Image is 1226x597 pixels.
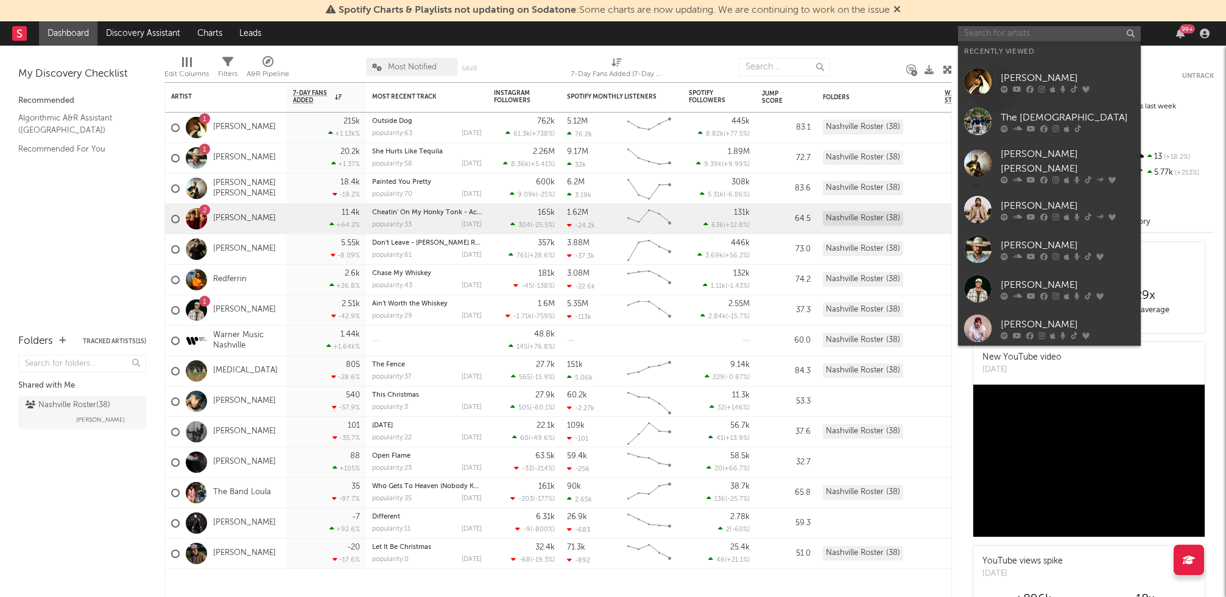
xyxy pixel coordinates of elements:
[893,5,901,15] span: Dismiss
[958,229,1141,269] a: [PERSON_NAME]
[696,160,750,168] div: ( )
[982,351,1062,364] div: New YouTube video
[567,300,588,308] div: 5.35M
[762,425,811,439] div: 37.6
[213,330,281,351] a: Warner Music Nashville
[213,487,271,498] a: The Band Loula
[706,131,724,138] span: 8.82k
[1173,170,1199,176] span: +253 %
[727,283,748,290] span: -1.43 %
[698,130,750,138] div: ( )
[537,117,555,125] div: 762k
[213,366,278,376] a: [MEDICAL_DATA]
[1162,154,1190,161] span: +18.2 %
[462,65,477,72] button: Save
[739,58,830,76] input: Search...
[697,251,750,259] div: ( )
[1133,149,1214,165] div: 13
[724,161,748,168] span: +9.99 %
[521,283,532,290] span: -45
[728,148,750,156] div: 1.89M
[958,190,1141,229] a: [PERSON_NAME]
[823,302,903,317] div: Nashville Roster (38)
[567,222,595,229] div: -24.2k
[331,312,360,320] div: -42.9 %
[530,435,553,442] span: -49.6 %
[535,391,555,399] div: 27.9k
[725,222,748,229] span: +12.8 %
[958,62,1141,102] a: [PERSON_NAME]
[708,313,726,320] span: 2.84k
[512,434,555,442] div: ( )
[1133,165,1214,181] div: 5.77k
[18,379,146,393] div: Shared with Me
[823,242,903,256] div: Nashville Roster (38)
[213,427,276,437] a: [PERSON_NAME]
[513,282,555,290] div: ( )
[372,118,482,125] div: Outside Dog
[622,234,677,265] svg: Chart title
[372,483,493,490] a: Who Gets To Heaven (Nobody Knows)
[372,93,463,100] div: Most Recent Track
[534,283,553,290] span: -138 %
[516,344,527,351] span: 145
[372,282,412,289] div: popularity: 43
[18,94,146,108] div: Recommended
[538,239,555,247] div: 357k
[538,209,555,217] div: 165k
[372,209,496,216] a: Cheatin' On My Honky Tonk - Acoustic
[567,282,595,290] div: -22.6k
[372,301,448,307] a: Ain't Worth the Whiskey
[18,142,134,156] a: Recommended For You
[231,21,270,46] a: Leads
[762,120,811,135] div: 83.1
[520,435,529,442] span: 60
[622,356,677,386] svg: Chart title
[622,295,677,326] svg: Chart title
[716,435,724,442] span: 41
[516,253,527,259] span: 761
[567,361,583,369] div: 151k
[717,405,725,411] span: 32
[83,338,146,344] button: Tracked Artists(15)
[1001,199,1135,214] div: [PERSON_NAME]
[727,405,748,411] span: +146 %
[571,67,662,82] div: 7-Day Fans Added (7-Day Fans Added)
[503,160,555,168] div: ( )
[372,148,443,155] a: She Hurts Like Tequila
[326,343,360,351] div: +1.64k %
[762,242,811,257] div: 73.0
[372,361,405,368] a: The Fence
[714,466,722,472] span: 20
[513,131,530,138] span: 61.3k
[213,153,276,163] a: [PERSON_NAME]
[733,270,750,278] div: 132k
[510,190,555,198] div: ( )
[622,386,677,417] svg: Chart title
[762,394,811,409] div: 53.3
[247,52,289,87] div: A&R Pipeline
[728,300,750,308] div: 2.55M
[462,191,482,198] div: [DATE]
[958,26,1141,41] input: Search for artists
[762,90,792,105] div: Jump Score
[213,305,276,315] a: [PERSON_NAME]
[171,93,262,100] div: Artist
[340,178,360,186] div: 18.4k
[535,452,555,460] div: 63.5k
[213,457,276,467] a: [PERSON_NAME]
[958,102,1141,141] a: The [DEMOGRAPHIC_DATA]
[567,313,591,321] div: -113k
[372,130,412,137] div: popularity: 63
[762,181,811,196] div: 83.6
[518,192,536,198] span: 9.09k
[1180,24,1195,33] div: 99 +
[346,391,360,399] div: 540
[372,270,431,277] a: Chase My Whiskey
[518,405,530,411] span: 505
[514,464,555,472] div: ( )
[725,435,748,442] span: +13.9 %
[333,190,360,198] div: -19.2 %
[823,363,903,378] div: Nashville Roster (38)
[538,270,555,278] div: 181k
